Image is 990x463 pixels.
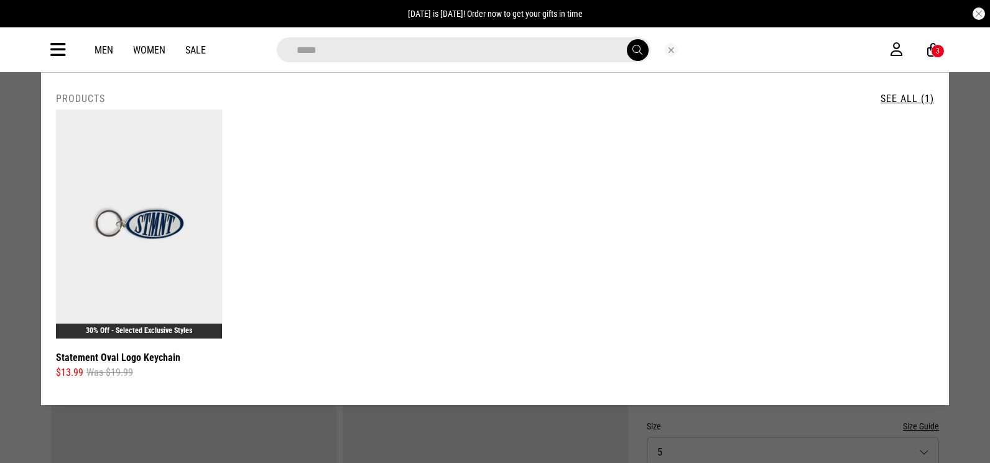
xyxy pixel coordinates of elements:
[936,47,940,55] div: 3
[56,365,83,380] span: $13.99
[10,5,47,42] button: Open LiveChat chat widget
[95,44,113,56] a: Men
[56,93,105,105] h2: Products
[56,110,222,339] img: Statement Oval Logo Keychain in Blue
[86,365,133,380] span: Was $19.99
[881,93,934,105] a: See All (1)
[56,350,180,365] a: Statement Oval Logo Keychain
[133,44,165,56] a: Women
[927,44,939,57] a: 3
[408,9,583,19] span: [DATE] is [DATE]! Order now to get your gifts in time
[86,326,192,335] a: 30% Off - Selected Exclusive Styles
[664,43,678,57] button: Close search
[185,44,206,56] a: Sale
